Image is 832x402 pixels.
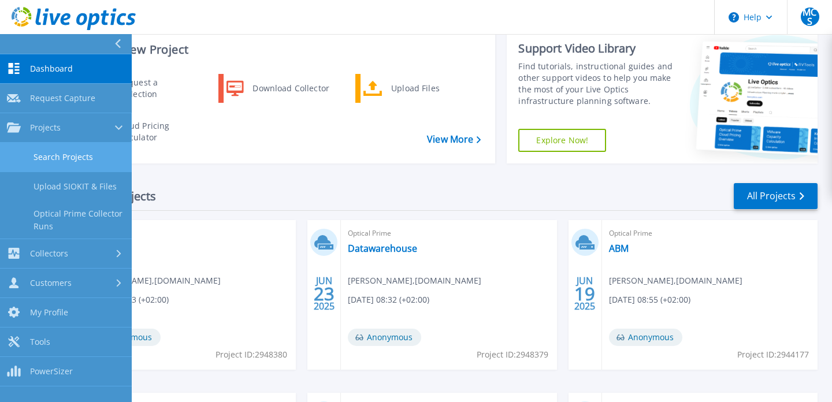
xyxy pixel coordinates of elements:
a: Upload Files [355,74,474,103]
span: PowerSizer [30,366,73,377]
span: Request Capture [30,93,95,103]
a: Explore Now! [518,129,606,152]
span: Customers [30,278,72,288]
span: 23 [314,289,335,299]
div: JUN 2025 [313,273,335,315]
div: Download Collector [247,77,334,100]
a: Cloud Pricing Calculator [81,117,200,146]
span: [PERSON_NAME] , [DOMAIN_NAME] [609,274,742,287]
a: All Projects [734,183,818,209]
span: [DATE] 08:55 (+02:00) [609,293,690,306]
a: Request a Collection [81,74,200,103]
span: [PERSON_NAME] , [DOMAIN_NAME] [87,274,221,287]
span: 19 [574,289,595,299]
span: Optical Prime [609,227,811,240]
div: Support Video Library [518,41,674,56]
span: Dashboard [30,64,73,74]
span: [DATE] 08:32 (+02:00) [348,293,429,306]
span: My Profile [30,307,68,318]
a: Datawarehouse [348,243,417,254]
a: Download Collector [218,74,337,103]
a: View More [427,134,481,145]
div: Request a Collection [113,77,197,100]
span: MCS [801,8,819,26]
div: Cloud Pricing Calculator [112,120,197,143]
span: Optical Prime [87,227,289,240]
div: Upload Files [385,77,471,100]
span: Project ID: 2948379 [477,348,548,361]
span: Projects [30,122,61,133]
span: Tools [30,337,50,347]
h3: Start a New Project [82,43,481,56]
span: Project ID: 2944177 [737,348,809,361]
span: Optical Prime [348,227,549,240]
span: Collectors [30,248,68,259]
span: Anonymous [609,329,682,346]
a: ABM [609,243,629,254]
span: [PERSON_NAME] , [DOMAIN_NAME] [348,274,481,287]
div: Find tutorials, instructional guides and other support videos to help you make the most of your L... [518,61,674,107]
span: Anonymous [348,329,421,346]
div: JUN 2025 [574,273,596,315]
span: Project ID: 2948380 [216,348,287,361]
